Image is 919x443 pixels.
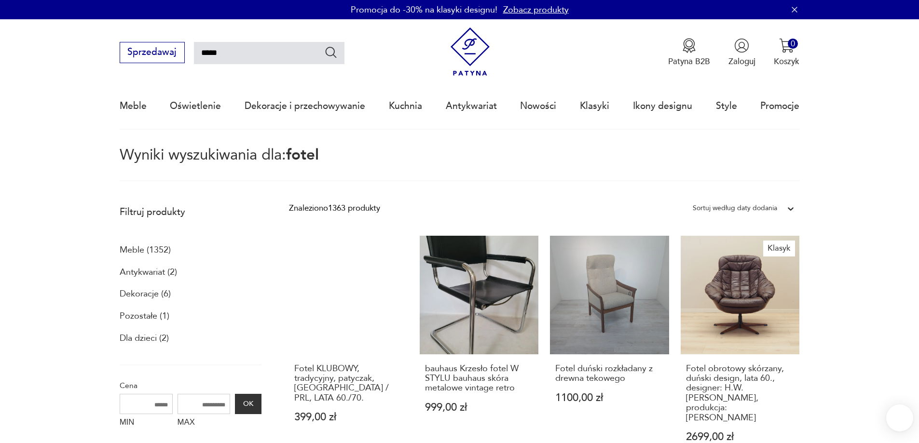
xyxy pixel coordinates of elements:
a: Oświetlenie [170,84,221,128]
a: Kuchnia [389,84,422,128]
a: Promocje [760,84,799,128]
a: Dekoracje i przechowywanie [245,84,365,128]
a: Dekoracje (6) [120,286,171,302]
div: 0 [788,39,798,49]
a: Ikona medaluPatyna B2B [668,38,710,67]
h3: Fotel obrotowy skórzany, duński design, lata 60., designer: H.W. [PERSON_NAME], produkcja: [PERSO... [686,364,795,423]
button: Zaloguj [728,38,755,67]
p: 399,00 zł [294,412,403,422]
p: Koszyk [774,56,799,67]
img: Patyna - sklep z meblami i dekoracjami vintage [446,27,494,76]
a: Nowości [520,84,556,128]
h3: bauhaus Krzesło fotel W STYLU bauhaus skóra metalowe vintage retro [425,364,534,393]
p: Zaloguj [728,56,755,67]
p: Promocja do -30% na klasyki designu! [351,4,497,16]
img: Ikona medalu [682,38,697,53]
p: 999,00 zł [425,403,534,413]
label: MIN [120,414,173,432]
img: Ikonka użytkownika [734,38,749,53]
a: Sprzedawaj [120,49,185,57]
p: Filtruj produkty [120,206,261,218]
p: Cena [120,379,261,392]
a: Meble [120,84,147,128]
button: 0Koszyk [774,38,799,67]
button: Szukaj [324,45,338,59]
span: fotel [286,145,319,165]
a: Ikony designu [633,84,692,128]
button: Sprzedawaj [120,42,185,63]
button: OK [235,394,261,414]
a: Style [716,84,737,128]
label: MAX [178,414,231,432]
a: Antykwariat (2) [120,264,177,281]
img: Ikona koszyka [779,38,794,53]
h3: Fotel KLUBOWY, tradycyjny, patyczak, [GEOGRAPHIC_DATA] / PRL, LATA 60./70. [294,364,403,403]
a: Zobacz produkty [503,4,569,16]
a: Pozostałe (1) [120,308,169,324]
a: Klasyki [580,84,609,128]
h3: Fotel duński rozkładany z drewna tekowego [555,364,664,384]
div: Sortuj według daty dodania [693,202,777,215]
p: 2699,00 zł [686,432,795,442]
a: Dla dzieci (2) [120,330,169,347]
p: 1100,00 zł [555,393,664,403]
button: Patyna B2B [668,38,710,67]
a: Antykwariat [446,84,497,128]
p: Wyniki wyszukiwania dla: [120,148,800,181]
p: Patyna B2B [668,56,710,67]
div: Znaleziono 1363 produkty [289,202,380,215]
iframe: Smartsupp widget button [886,404,913,431]
a: Meble (1352) [120,242,171,258]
